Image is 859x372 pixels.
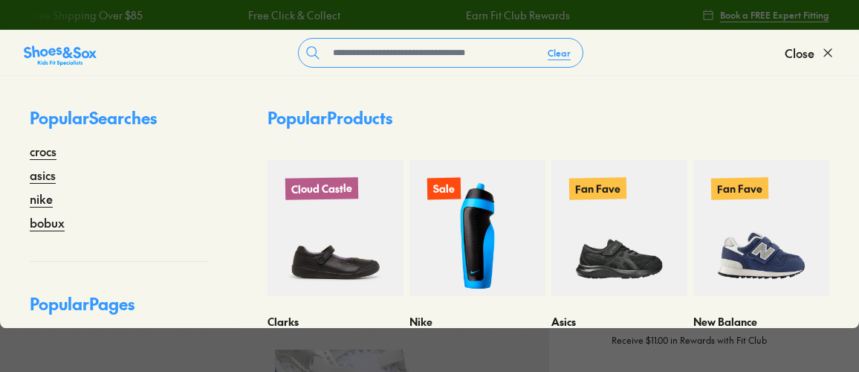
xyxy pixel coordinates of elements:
p: Clarks [268,314,403,330]
a: Shoes &amp; Sox [24,41,97,65]
a: crocs [30,142,56,160]
p: Popular Pages [30,292,208,328]
a: Book a FREE Expert Fitting [702,1,829,28]
p: Fan Fave [711,177,768,199]
span: Book a FREE Expert Fitting [720,8,829,22]
a: Sale [409,160,545,296]
img: SNS_Logo_Responsive.svg [24,44,97,68]
a: Earn Fit Club Rewards [458,7,563,23]
a: Free Shipping Over $85 [677,7,790,23]
p: Asics [551,314,687,330]
a: Free Click & Collect [241,7,333,23]
p: Nike [409,314,545,330]
a: Fan Fave [551,160,687,296]
a: nike [30,190,53,208]
a: Free Shipping Over $85 [22,7,135,23]
button: Clear [536,39,583,66]
p: Popular Searches [30,106,208,142]
p: Popular Products [268,106,392,130]
a: Cloud Castle [268,160,403,296]
p: Receive $11.00 in Rewards with Fit Club [612,333,767,360]
p: Sale [427,178,461,200]
span: Close [785,44,814,62]
button: Close [785,36,835,69]
a: bobux [30,214,65,231]
a: Fan Fave [693,160,829,296]
a: asics [30,166,56,184]
p: Fan Fave [569,177,626,199]
p: New Balance [693,314,829,330]
p: Cloud Castle [285,177,358,200]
